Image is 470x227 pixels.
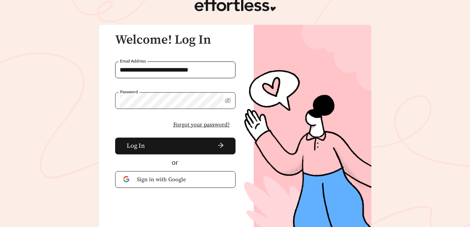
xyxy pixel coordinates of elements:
button: Log Inarrow-right [115,138,236,154]
img: Google Authentication [123,176,131,183]
span: Forgot your password? [173,120,230,129]
button: Forgot your password? [168,117,236,132]
span: eye-invisible [225,97,231,104]
button: Sign in with Google [115,171,236,188]
span: Sign in with Google [137,175,227,184]
h3: Welcome! Log In [115,33,236,47]
span: Log In [127,141,145,151]
div: or [115,158,236,168]
span: arrow-right [148,142,224,150]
